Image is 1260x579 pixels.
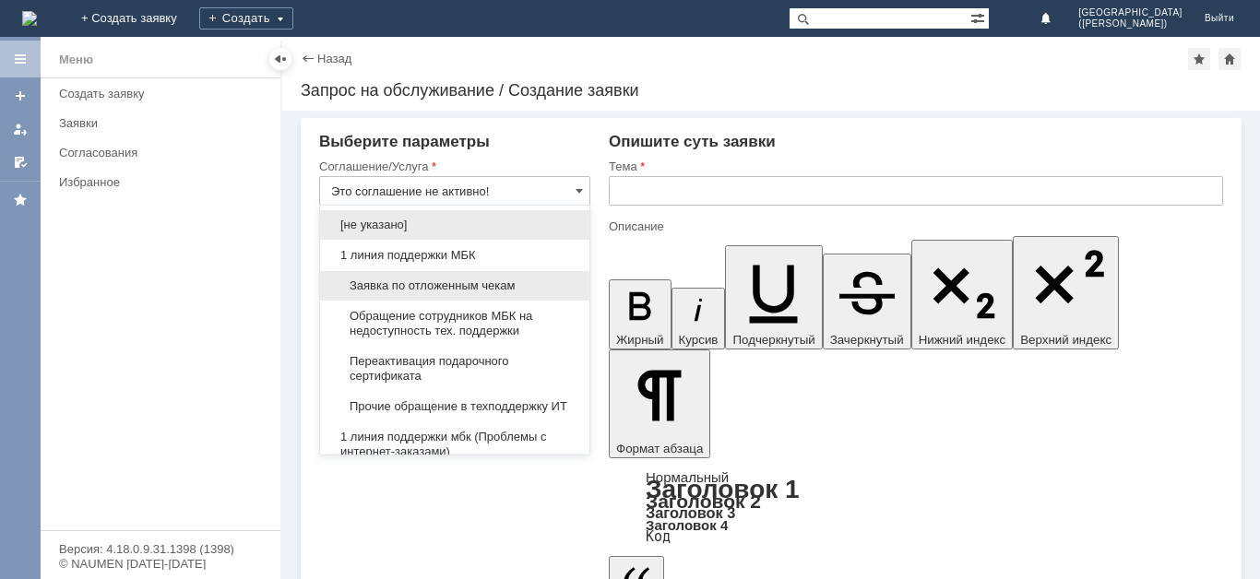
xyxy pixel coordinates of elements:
[269,48,291,70] div: Скрыть меню
[646,517,728,533] a: Заголовок 4
[1078,7,1183,18] span: [GEOGRAPHIC_DATA]
[52,79,277,108] a: Создать заявку
[646,504,735,521] a: Заголовок 3
[725,245,822,349] button: Подчеркнутый
[6,114,35,144] a: Мои заявки
[22,11,37,26] a: Перейти на домашнюю страницу
[59,175,249,189] div: Избранное
[1188,48,1210,70] div: Добавить в избранное
[319,133,490,150] span: Выберите параметры
[616,333,664,347] span: Жирный
[679,333,719,347] span: Курсив
[911,240,1014,349] button: Нижний индекс
[646,469,729,485] a: Нормальный
[331,309,578,338] span: Обращение сотрудников МБК на недоступность тех. поддержки
[609,133,776,150] span: Опишите суть заявки
[59,558,262,570] div: © NAUMEN [DATE]-[DATE]
[199,7,293,30] div: Создать
[732,333,814,347] span: Подчеркнутый
[919,333,1006,347] span: Нижний индекс
[970,8,989,26] span: Расширенный поиск
[331,430,578,459] span: 1 линия поддержки мбк (Проблемы с интернет-заказами)
[830,333,904,347] span: Зачеркнутый
[317,52,351,65] a: Назад
[59,146,269,160] div: Согласования
[609,279,672,349] button: Жирный
[22,11,37,26] img: logo
[609,471,1223,543] div: Формат абзаца
[52,138,277,167] a: Согласования
[59,87,269,100] div: Создать заявку
[1218,48,1241,70] div: Сделать домашней страницей
[672,288,726,349] button: Курсив
[331,354,578,384] span: Переактивация подарочного сертификата
[616,442,703,455] span: Формат абзаца
[301,81,1242,100] div: Запрос на обслуживание / Создание заявки
[331,218,578,232] span: [не указано]
[331,248,578,263] span: 1 линия поддержки МБК
[646,475,800,503] a: Заголовок 1
[609,349,710,458] button: Формат абзаца
[331,278,578,293] span: Заявка по отложенным чекам
[1013,236,1119,349] button: Верхний индекс
[823,254,911,349] button: Зачеркнутый
[6,81,35,111] a: Создать заявку
[1020,333,1111,347] span: Верхний индекс
[1078,18,1183,30] span: ([PERSON_NAME])
[52,109,277,137] a: Заявки
[646,490,761,512] a: Заголовок 2
[6,148,35,177] a: Мои согласования
[331,399,578,414] span: Прочие обращение в техподдержку ИТ
[59,116,269,130] div: Заявки
[59,49,93,71] div: Меню
[646,528,671,545] a: Код
[609,220,1219,232] div: Описание
[319,160,587,172] div: Соглашение/Услуга
[609,160,1219,172] div: Тема
[59,543,262,555] div: Версия: 4.18.0.9.31.1398 (1398)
